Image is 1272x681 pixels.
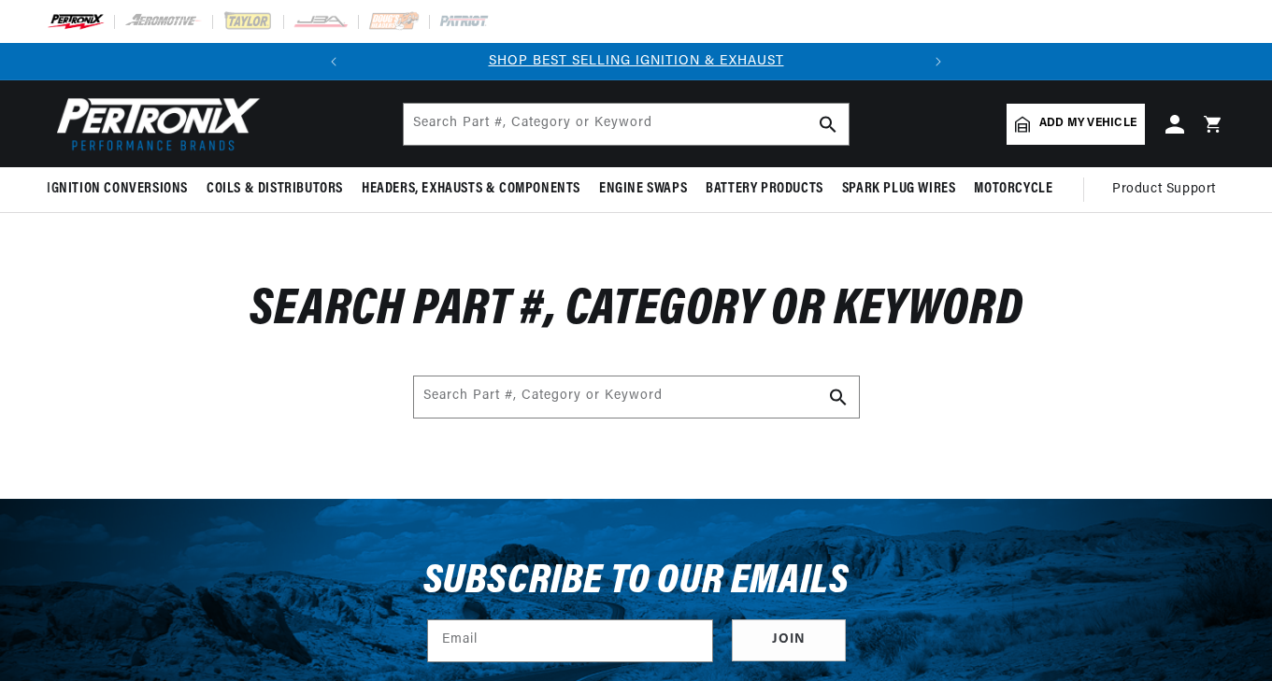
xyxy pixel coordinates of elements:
[1112,179,1216,200] span: Product Support
[489,54,784,68] a: SHOP BEST SELLING IGNITION & EXHAUST
[414,376,859,418] input: Search Part #, Category or Keyword
[808,104,849,145] button: search button
[732,619,846,661] button: Subscribe
[362,179,580,199] span: Headers, Exhausts & Components
[352,167,590,211] summary: Headers, Exhausts & Components
[590,167,696,211] summary: Engine Swaps
[207,179,343,199] span: Coils & Distributors
[696,167,833,211] summary: Battery Products
[920,43,957,80] button: Translation missing: en.sections.announcements.next_announcement
[423,564,850,600] h3: Subscribe to our emails
[404,104,849,145] input: Search Part #, Category or Keyword
[47,290,1225,333] h1: Search Part #, Category or Keyword
[47,179,188,199] span: Ignition Conversions
[842,179,956,199] span: Spark Plug Wires
[1112,167,1225,212] summary: Product Support
[428,620,712,661] input: Email
[599,179,687,199] span: Engine Swaps
[818,376,859,418] button: Search Part #, Category or Keyword
[352,51,920,72] div: 1 of 2
[1007,104,1145,145] a: Add my vehicle
[1039,115,1136,133] span: Add my vehicle
[833,167,965,211] summary: Spark Plug Wires
[974,179,1052,199] span: Motorcycle
[47,167,197,211] summary: Ignition Conversions
[706,179,823,199] span: Battery Products
[197,167,352,211] summary: Coils & Distributors
[965,167,1062,211] summary: Motorcycle
[352,51,920,72] div: Announcement
[47,92,262,156] img: Pertronix
[315,43,352,80] button: Translation missing: en.sections.announcements.previous_announcement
